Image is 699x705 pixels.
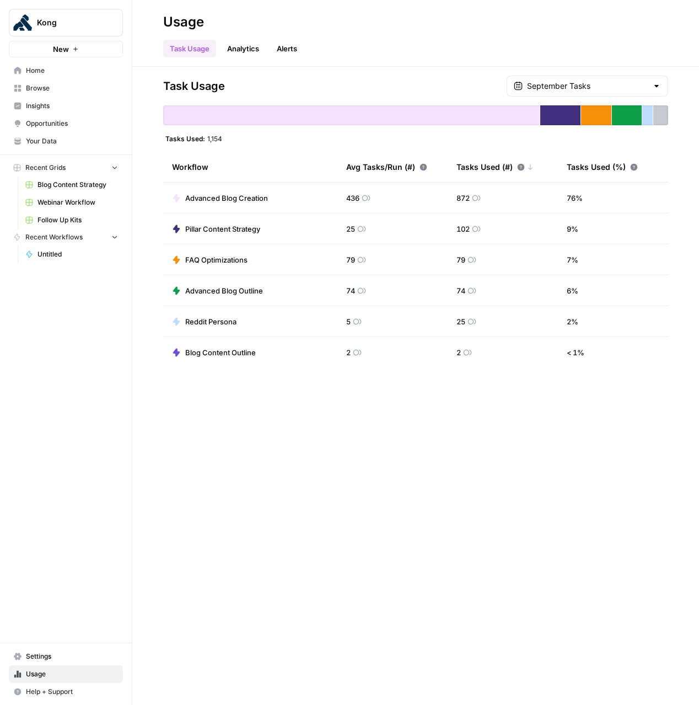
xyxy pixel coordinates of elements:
input: September Tasks [527,81,648,92]
a: Settings [9,648,123,665]
span: Insights [26,101,118,111]
a: FAQ Optimizations [172,254,248,265]
button: Help + Support [9,683,123,701]
a: Blog Content Outline [172,347,256,358]
button: Recent Workflows [9,229,123,245]
span: Reddit Persona [185,316,236,327]
a: Follow Up Kits [20,211,123,229]
span: Task Usage [163,78,225,94]
span: Help + Support [26,687,118,697]
a: Advanced Blog Outline [172,285,263,296]
div: Workflow [172,152,329,182]
span: 102 [456,223,470,234]
span: Blog Content Strategy [37,180,118,190]
span: 436 [346,193,359,204]
span: Blog Content Outline [185,347,256,358]
span: 7 % [567,254,578,265]
a: Home [9,62,123,79]
span: Browse [26,83,118,93]
span: 9 % [567,223,578,234]
span: 2 [346,347,351,358]
a: Opportunities [9,115,123,132]
span: 6 % [567,285,578,296]
span: New [53,44,69,55]
span: 25 [456,316,465,327]
a: Pillar Content Strategy [172,223,260,234]
span: Recent Grids [25,163,66,173]
img: Kong Logo [13,13,33,33]
span: 74 [346,285,355,296]
span: Your Data [26,136,118,146]
span: Advanced Blog Creation [185,193,268,204]
a: Alerts [270,40,304,57]
a: Browse [9,79,123,97]
span: 1,154 [207,134,222,143]
span: Recent Workflows [25,232,83,242]
span: 5 [346,316,351,327]
div: Avg Tasks/Run (#) [346,152,427,182]
span: 2 [456,347,461,358]
a: Reddit Persona [172,316,236,327]
a: Your Data [9,132,123,150]
div: Tasks Used (#) [456,152,534,182]
button: Workspace: Kong [9,9,123,36]
span: < 1 % [567,347,584,358]
span: Kong [37,17,104,28]
span: Webinar Workflow [37,197,118,207]
a: Analytics [221,40,266,57]
span: Pillar Content Strategy [185,223,260,234]
div: Tasks Used (%) [567,152,638,182]
a: Usage [9,665,123,683]
span: Tasks Used: [165,134,205,143]
span: 25 [346,223,355,234]
span: Untitled [37,249,118,259]
span: 76 % [567,193,583,204]
span: Opportunities [26,119,118,129]
span: 74 [456,285,465,296]
a: Advanced Blog Creation [172,193,268,204]
span: 79 [346,254,355,265]
span: Usage [26,669,118,679]
a: Insights [9,97,123,115]
a: Task Usage [163,40,216,57]
button: Recent Grids [9,159,123,176]
span: Follow Up Kits [37,215,118,225]
span: 2 % [567,316,578,327]
a: Untitled [20,245,123,263]
span: 872 [456,193,470,204]
span: Advanced Blog Outline [185,285,263,296]
div: Usage [163,13,204,31]
span: FAQ Optimizations [185,254,248,265]
span: Settings [26,651,118,661]
span: Home [26,66,118,76]
a: Webinar Workflow [20,194,123,211]
a: Blog Content Strategy [20,176,123,194]
span: 79 [456,254,465,265]
button: New [9,41,123,57]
